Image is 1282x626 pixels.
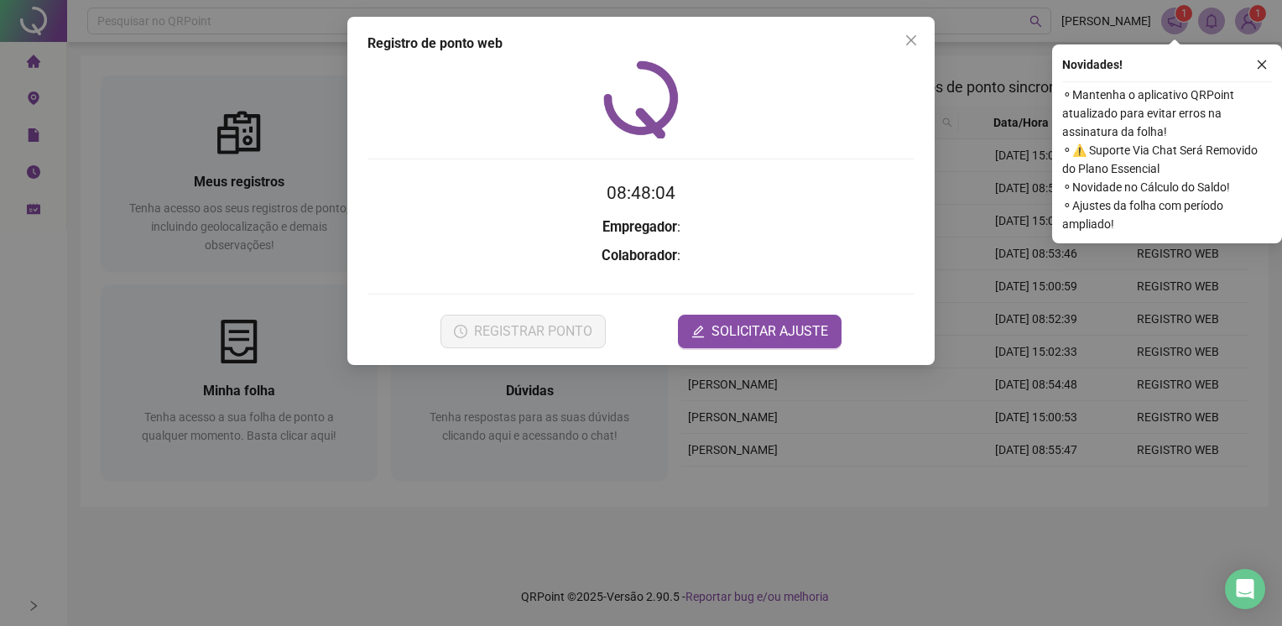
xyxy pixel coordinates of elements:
span: ⚬ ⚠️ Suporte Via Chat Será Removido do Plano Essencial [1062,141,1272,178]
span: Novidades ! [1062,55,1123,74]
span: ⚬ Novidade no Cálculo do Saldo! [1062,178,1272,196]
time: 08:48:04 [607,183,675,203]
strong: Empregador [602,219,677,235]
button: REGISTRAR PONTO [440,315,606,348]
span: close [904,34,918,47]
h3: : [367,216,915,238]
div: Open Intercom Messenger [1225,569,1265,609]
h3: : [367,245,915,267]
span: ⚬ Mantenha o aplicativo QRPoint atualizado para evitar erros na assinatura da folha! [1062,86,1272,141]
span: SOLICITAR AJUSTE [711,321,828,342]
span: close [1256,59,1268,70]
span: ⚬ Ajustes da folha com período ampliado! [1062,196,1272,233]
div: Registro de ponto web [367,34,915,54]
img: QRPoint [603,60,679,138]
span: edit [691,325,705,338]
button: editSOLICITAR AJUSTE [678,315,842,348]
strong: Colaborador [602,248,677,263]
button: Close [898,27,925,54]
